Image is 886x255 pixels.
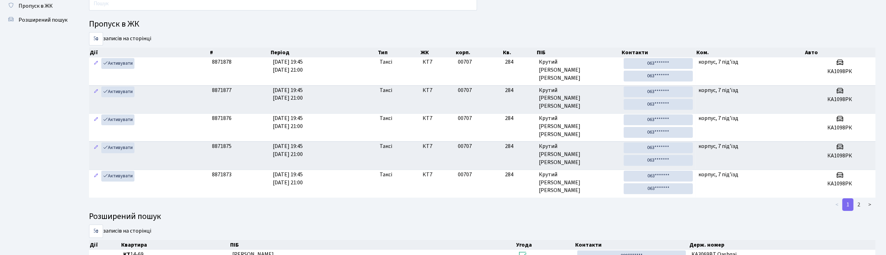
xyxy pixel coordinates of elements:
[696,48,805,57] th: Ком.
[423,142,452,150] span: КТ7
[853,198,864,211] a: 2
[505,114,533,122] span: 284
[423,171,452,179] span: КТ7
[807,180,873,187] h5: КА1098РК
[505,171,533,179] span: 284
[423,58,452,66] span: КТ7
[380,171,393,179] span: Таксі
[380,58,393,66] span: Таксі
[89,32,103,45] select: записів на сторінці
[807,125,873,131] h5: КА1098РК
[423,114,452,122] span: КТ7
[89,225,151,238] label: записів на сторінці
[89,212,876,222] h4: Розширений пошук
[698,58,738,66] span: корпус, 7 під'їзд
[92,58,100,69] a: Редагувати
[19,2,53,10] span: Пропуск в ЖК
[89,240,120,250] th: Дії
[270,48,377,57] th: Період
[380,142,393,150] span: Таксі
[505,86,533,94] span: 284
[19,16,67,24] span: Розширений пошук
[505,142,533,150] span: 284
[539,86,618,111] span: Крутий [PERSON_NAME] [PERSON_NAME]
[539,114,618,139] span: Крутий [PERSON_NAME] [PERSON_NAME]
[380,114,393,122] span: Таксі
[212,142,232,150] span: 8871875
[458,114,472,122] span: 00707
[539,142,618,167] span: Крутий [PERSON_NAME] [PERSON_NAME]
[420,48,455,57] th: ЖК
[89,32,151,45] label: записів на сторінці
[212,171,232,178] span: 8871873
[455,48,502,57] th: корп.
[209,48,270,57] th: #
[536,48,621,57] th: ПІБ
[3,13,73,27] a: Розширений пошук
[101,86,134,97] a: Активувати
[273,171,303,186] span: [DATE] 19:45 [DATE] 21:00
[842,198,854,211] a: 1
[539,58,618,82] span: Крутий [PERSON_NAME] [PERSON_NAME]
[458,171,472,178] span: 00707
[101,58,134,69] a: Активувати
[101,171,134,182] a: Активувати
[698,142,738,150] span: корпус, 7 під'їзд
[273,114,303,130] span: [DATE] 19:45 [DATE] 21:00
[92,142,100,153] a: Редагувати
[698,171,738,178] span: корпус, 7 під'їзд
[273,142,303,158] span: [DATE] 19:45 [DATE] 21:00
[458,142,472,150] span: 00707
[229,240,515,250] th: ПІБ
[458,58,472,66] span: 00707
[423,86,452,94] span: КТ7
[574,240,689,250] th: Контакти
[101,142,134,153] a: Активувати
[273,86,303,102] span: [DATE] 19:45 [DATE] 21:00
[698,114,738,122] span: корпус, 7 під'їзд
[212,86,232,94] span: 8871877
[807,68,873,75] h5: КА1098РК
[804,48,876,57] th: Авто
[380,86,393,94] span: Таксі
[92,171,100,182] a: Редагувати
[807,96,873,103] h5: КА1098РК
[864,198,876,211] a: >
[101,114,134,125] a: Активувати
[89,48,209,57] th: Дії
[515,240,574,250] th: Угода
[621,48,696,57] th: Контакти
[273,58,303,74] span: [DATE] 19:45 [DATE] 21:00
[212,114,232,122] span: 8871876
[120,240,229,250] th: Квартира
[539,171,618,195] span: Крутий [PERSON_NAME] [PERSON_NAME]
[458,86,472,94] span: 00707
[89,19,876,29] h4: Пропуск в ЖК
[377,48,420,57] th: Тип
[92,86,100,97] a: Редагувати
[212,58,232,66] span: 8871878
[92,114,100,125] a: Редагувати
[505,58,533,66] span: 284
[698,86,738,94] span: корпус, 7 під'їзд
[807,153,873,159] h5: КА1098РК
[689,240,876,250] th: Держ. номер
[502,48,536,57] th: Кв.
[89,225,103,238] select: записів на сторінці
